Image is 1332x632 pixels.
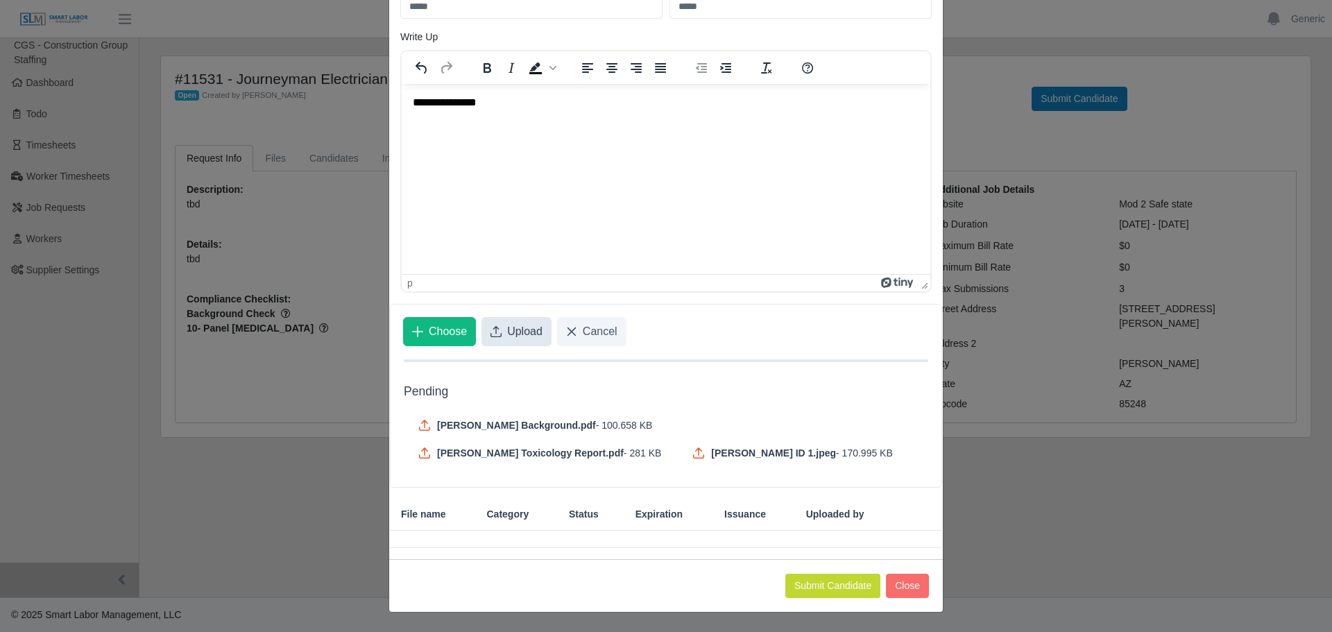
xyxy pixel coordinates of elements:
[403,317,476,346] button: Choose
[475,58,499,78] button: Bold
[400,30,438,44] label: Write Up
[429,323,467,340] span: Choose
[886,574,929,598] button: Close
[407,277,413,289] div: p
[711,446,836,460] span: [PERSON_NAME] ID 1.jpeg
[796,58,819,78] button: Help
[410,58,434,78] button: Undo
[557,317,626,346] button: Cancel
[596,418,653,432] span: - 100.658 KB
[690,58,713,78] button: Decrease indent
[916,275,930,291] div: Press the Up and Down arrow keys to resize the editor.
[881,277,916,289] a: Powered by Tiny
[714,58,737,78] button: Increase indent
[404,384,928,399] h5: Pending
[434,58,458,78] button: Redo
[507,323,543,340] span: Upload
[481,317,552,346] button: Upload
[755,58,778,78] button: Clear formatting
[569,507,599,522] span: Status
[583,323,617,340] span: Cancel
[576,58,599,78] button: Align left
[437,446,624,460] span: [PERSON_NAME] Toxicology Report.pdf
[624,58,648,78] button: Align right
[600,58,624,78] button: Align center
[724,507,766,522] span: Issuance
[836,446,893,460] span: - 170.995 KB
[785,574,880,598] button: Submit Candidate
[635,507,683,522] span: Expiration
[437,418,596,432] span: [PERSON_NAME] Background.pdf
[649,58,672,78] button: Justify
[806,507,864,522] span: Uploaded by
[402,84,930,274] iframe: Rich Text Area
[499,58,523,78] button: Italic
[401,507,446,522] span: File name
[487,507,529,522] span: Category
[524,58,558,78] div: Background color Black
[624,446,661,460] span: - 281 KB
